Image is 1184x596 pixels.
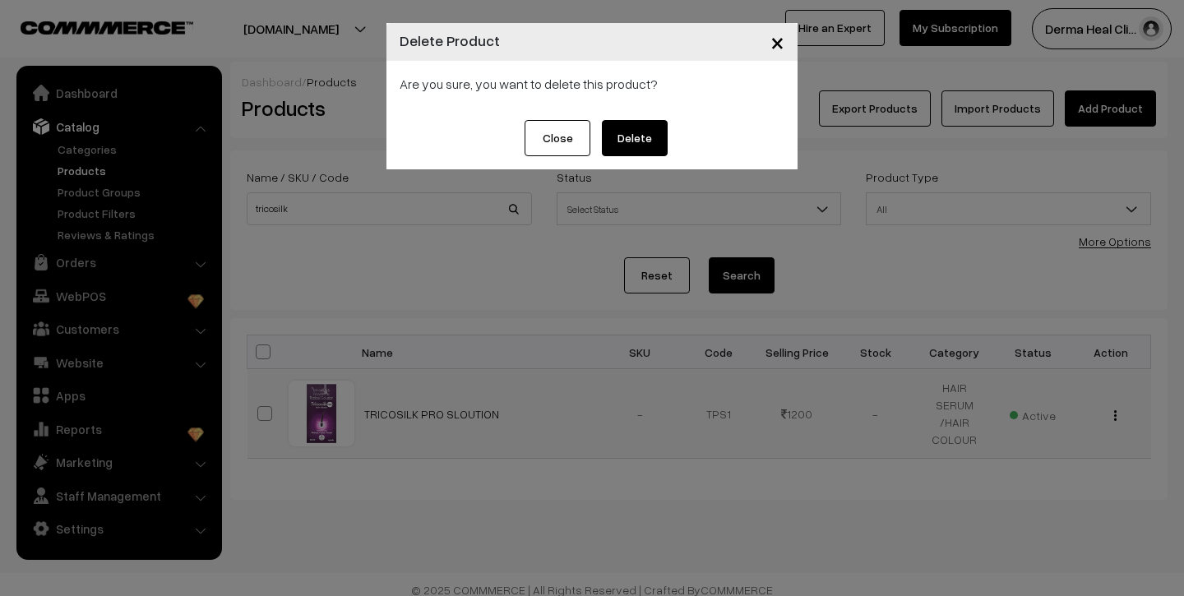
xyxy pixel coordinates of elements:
button: Close [525,120,590,156]
button: Close [757,16,798,67]
h4: Delete Product [400,30,500,52]
button: Delete [602,120,668,156]
span: × [770,26,784,57]
p: Are you sure, you want to delete this product? [400,74,784,94]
